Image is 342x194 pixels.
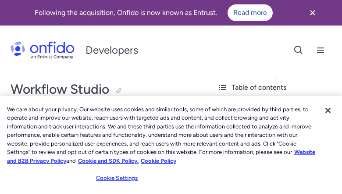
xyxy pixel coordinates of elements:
[78,157,139,164] a: Cookie and SDK Policy.
[315,45,326,55] svg: Open navigation menu button
[89,169,144,187] button: Cookie Settings
[307,7,318,18] svg: Close banner
[310,39,331,61] button: Open navigation menu button
[288,39,310,61] button: Open search button
[293,45,304,55] svg: Open search button
[141,157,176,164] a: Cookie Policy
[318,101,338,120] button: Close
[85,43,138,57] h1: Developers
[7,149,315,164] a: More information about our cookie policy., opens in a new tab
[11,81,200,98] h1: Workflow Studio
[11,4,296,21] div: Following the acquisition, Onfido is now known as Entrust.
[11,41,75,59] img: Onfido Logo
[228,4,273,21] a: Read more
[7,105,318,165] div: We care about your privacy. Our website uses cookies and similar tools, some of which are provide...
[296,2,329,24] button: Close banner
[217,82,335,93] div: Table of contents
